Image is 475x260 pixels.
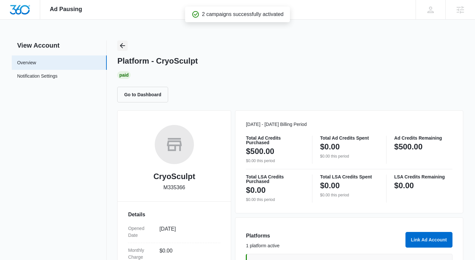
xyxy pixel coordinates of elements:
p: Total LSA Credits Spent [320,175,378,179]
p: $0.00 this period [246,197,304,203]
p: $0.00 [320,142,340,152]
button: Back [117,40,128,51]
p: Total LSA Credits Purchased [246,175,304,184]
p: $0.00 [246,185,265,195]
p: LSA Credits Remaining [394,175,452,179]
p: M335366 [164,184,185,191]
div: Paid [117,71,131,79]
p: 2 campaigns successfully activated [202,10,284,18]
h3: Details [128,211,220,219]
p: $0.00 this period [246,158,304,164]
p: $0.00 this period [320,153,378,159]
p: $0.00 [320,180,340,191]
p: $0.00 [394,180,414,191]
a: Go to Dashboard [117,92,172,97]
p: $500.00 [394,142,423,152]
p: Total Ad Credits Purchased [246,136,304,145]
p: [DATE] - [DATE] Billing Period [246,121,452,128]
p: $0.00 this period [320,192,378,198]
button: Link Ad Account [405,232,452,248]
h1: Platform - CryoSculpt [117,56,198,66]
dd: [DATE] [159,225,215,239]
p: Total Ad Credits Spent [320,136,378,140]
h3: Platforms [246,232,401,240]
p: Ad Credits Remaining [394,136,452,140]
p: 1 platform active [246,242,401,249]
dt: Opened Date [128,225,154,239]
div: Opened Date[DATE] [128,221,220,243]
span: Ad Pausing [50,6,82,13]
button: Go to Dashboard [117,87,168,102]
a: Notification Settings [17,73,57,81]
p: $500.00 [246,146,274,157]
h2: CryoSculpt [153,171,195,182]
a: Overview [17,59,36,66]
h2: View Account [12,40,107,50]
